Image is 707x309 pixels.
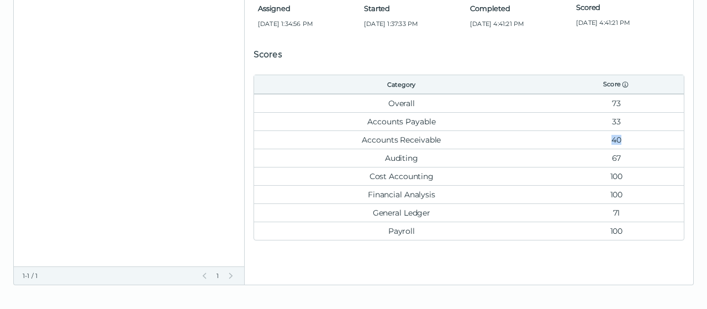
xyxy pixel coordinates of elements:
[254,130,549,149] td: Accounts Receivable
[549,130,684,149] td: 40
[549,149,684,167] td: 67
[226,271,235,280] button: Next Page
[549,75,684,94] th: Score
[470,19,572,28] span: [DATE] 4:41:21 PM
[549,222,684,240] td: 100
[549,94,684,112] td: 73
[254,167,549,185] td: Cost Accounting
[576,3,678,12] span: Scored
[215,271,220,280] span: 1
[254,112,549,130] td: Accounts Payable
[549,112,684,130] td: 33
[254,149,549,167] td: Auditing
[254,222,549,240] td: Payroll
[258,19,360,28] span: [DATE] 1:34:56 PM
[254,203,549,222] td: General Ledger
[254,75,549,94] th: Category
[364,4,466,13] span: Started
[549,185,684,203] td: 100
[470,4,572,13] span: Completed
[200,271,209,280] button: Previous Page
[549,203,684,222] td: 71
[576,18,678,27] span: [DATE] 4:41:21 PM
[258,4,360,13] span: Assigned
[549,167,684,185] td: 100
[254,185,549,203] td: Financial Analysis
[364,19,466,28] span: [DATE] 1:37:33 PM
[254,94,549,112] td: Overall
[23,271,193,280] div: 1-1 / 1
[254,48,684,61] h5: Scores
